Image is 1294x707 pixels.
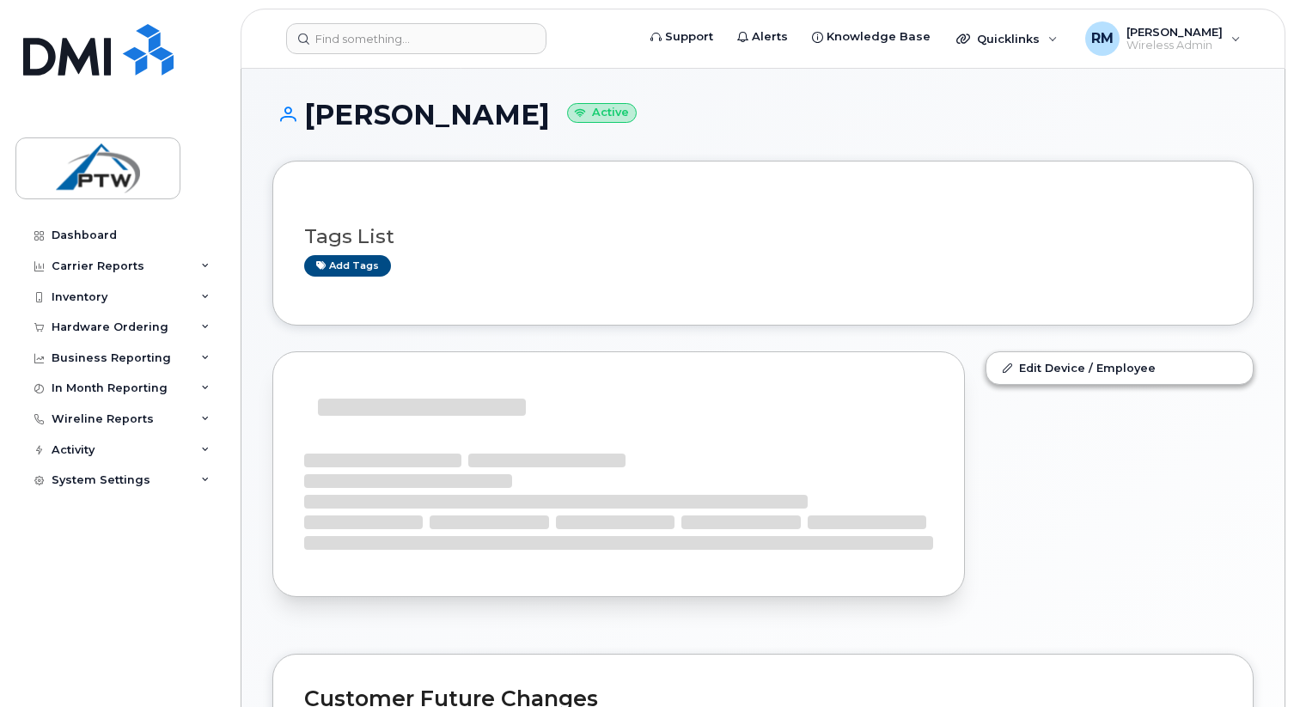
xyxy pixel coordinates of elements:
[304,226,1222,247] h3: Tags List
[986,352,1253,383] a: Edit Device / Employee
[272,100,1254,130] h1: [PERSON_NAME]
[304,255,391,277] a: Add tags
[567,103,637,123] small: Active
